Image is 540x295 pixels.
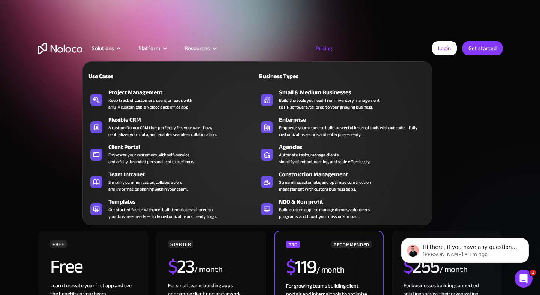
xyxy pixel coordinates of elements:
[439,264,468,276] div: / month
[279,115,431,124] div: Enterprise
[257,196,428,221] a: NGO & Non profitBuild custom apps to manage donors, volunteers,programs, and boost your mission’s...
[87,141,257,167] a: Client PortalEmpower your customers with self-serviceand a fully-branded personalized experience.
[108,124,217,138] div: A custom Noloco CRM that perfectly fits your workflow, centralizes your data, and enables seamles...
[87,196,257,221] a: TemplatesGet started faster with pre-built templates tailored toyour business needs — fully custo...
[92,43,114,53] div: Solutions
[108,88,261,97] div: Project Management
[108,152,194,165] div: Empower your customers with self-service and a fully-branded personalized experience.
[168,257,195,276] h2: 23
[286,258,316,276] h2: 119
[257,141,428,167] a: AgenciesAutomate tasks, manage clients,simplify client onboarding, and scale effortlessly.
[194,264,222,276] div: / month
[432,41,457,55] a: Login
[138,43,160,53] div: Platform
[257,86,428,112] a: Small & Medium BusinessesBuild the tools you need, from inventory managementto HR software, tailo...
[403,257,439,276] h2: 255
[87,114,257,139] a: Flexible CRMA custom Noloco CRM that perfectly fits your workflow,centralizes your data, and enab...
[279,97,380,110] div: Build the tools you need, from inventory management to HR software, tailored to your growing busi...
[514,270,532,288] iframe: Intercom live chat
[257,67,428,85] a: Business Types
[37,79,502,101] h1: A plan for organizations of all sizes
[257,72,339,81] div: Business Types
[316,264,345,276] div: / month
[286,241,300,248] div: PRO
[82,43,129,53] div: Solutions
[279,143,431,152] div: Agencies
[530,270,536,276] span: 1
[37,43,82,54] a: home
[279,206,370,220] div: Build custom apps to manage donors, volunteers, programs, and boost your mission’s impact.
[87,72,169,81] div: Use Cases
[279,179,371,192] div: Streamline, automate, and optimize construction management with custom business apps.
[279,152,370,165] div: Automate tasks, manage clients, simplify client onboarding, and scale effortlessly.
[108,97,192,110] div: Keep track of customers, users, or leads with a fully customizable Noloco back office app.
[129,43,175,53] div: Platform
[462,41,502,55] a: Get started
[279,124,424,138] div: Empower your teams to build powerful internal tools without code—fully customizable, secure, and ...
[175,43,225,53] div: Resources
[168,249,177,284] span: $
[87,86,257,112] a: Project ManagementKeep track of customers, users, or leads witha fully customizable Noloco back o...
[279,88,431,97] div: Small & Medium Businesses
[108,170,261,179] div: Team Intranet
[108,179,187,192] div: Simplify communication, collaboration, and information sharing within your team.
[82,51,432,225] nav: Solutions
[257,114,428,139] a: EnterpriseEmpower your teams to build powerful internal tools without code—fully customizable, se...
[257,168,428,194] a: Construction ManagementStreamline, automate, and optimize constructionmanagement with custom busi...
[331,241,372,248] div: RECOMMENDED
[87,168,257,194] a: Team IntranetSimplify communication, collaboration,and information sharing within your team.
[168,240,193,248] div: STARTER
[87,67,257,85] a: Use Cases
[108,206,217,220] div: Get started faster with pre-built templates tailored to your business needs — fully customizable ...
[50,240,67,248] div: FREE
[390,222,540,275] iframe: Intercom notifications message
[279,197,431,206] div: NGO & Non profit
[286,249,295,285] span: $
[108,143,261,152] div: Client Portal
[50,257,83,276] h2: Free
[306,43,342,53] a: Pricing
[108,197,261,206] div: Templates
[279,170,431,179] div: Construction Management
[108,115,261,124] div: Flexible CRM
[184,43,210,53] div: Resources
